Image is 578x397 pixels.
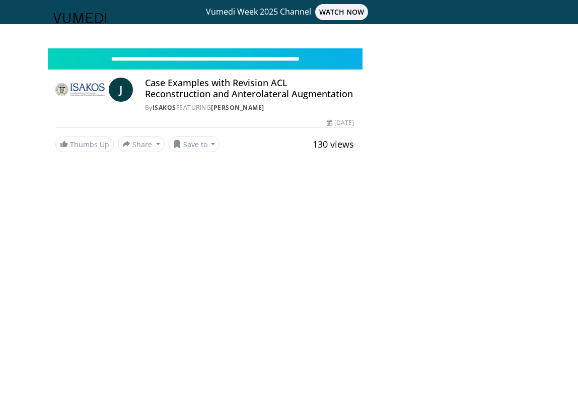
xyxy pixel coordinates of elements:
div: [DATE] [327,118,354,127]
div: By FEATURING [145,103,354,112]
button: Share [118,136,165,152]
img: VuMedi Logo [53,13,107,23]
button: Save to [169,136,220,152]
a: Thumbs Up [55,137,114,152]
img: ISAKOS [55,78,105,102]
span: 130 views [313,138,354,150]
a: ISAKOS [153,103,176,112]
a: [PERSON_NAME] [211,103,264,112]
a: J [109,78,133,102]
h4: Case Examples with Revision ACL Reconstruction and Anterolateral Augmentation [145,78,354,99]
